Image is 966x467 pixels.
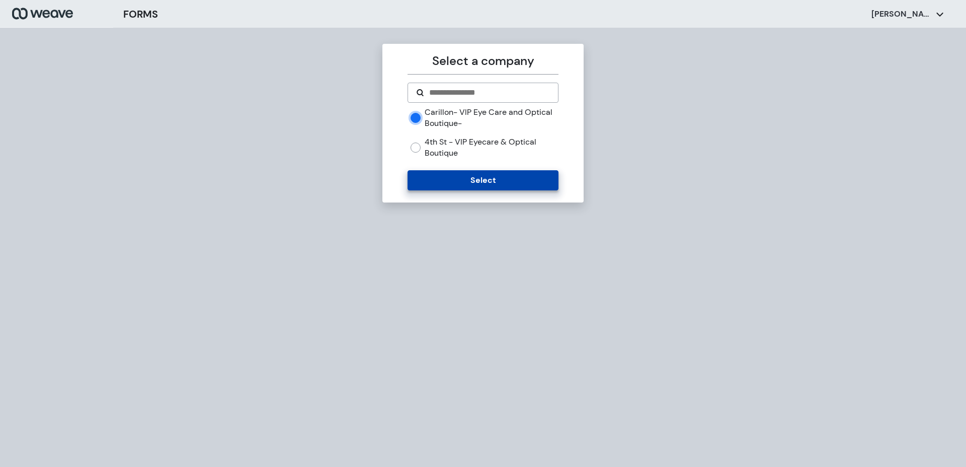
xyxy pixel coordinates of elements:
input: Search [428,87,549,99]
label: Carillon- VIP Eye Care and Optical Boutique- [425,107,558,128]
button: Select [408,170,558,190]
h3: FORMS [123,7,158,22]
p: Select a company [408,52,558,70]
p: [PERSON_NAME] [871,9,932,20]
label: 4th St - VIP Eyecare & Optical Boutique [425,137,558,158]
